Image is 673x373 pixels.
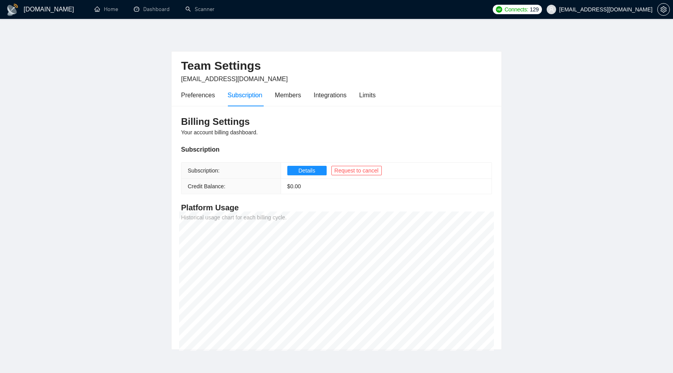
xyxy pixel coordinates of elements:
[188,183,226,189] span: Credit Balance:
[314,90,347,100] div: Integrations
[275,90,301,100] div: Members
[331,166,382,175] button: Request to cancel
[658,6,669,13] span: setting
[298,166,315,175] span: Details
[181,90,215,100] div: Preferences
[188,167,220,174] span: Subscription:
[181,58,492,74] h2: Team Settings
[94,6,118,13] a: homeHome
[181,202,492,213] h4: Platform Usage
[181,129,258,135] span: Your account billing dashboard.
[181,145,492,154] div: Subscription
[496,6,502,13] img: upwork-logo.png
[227,90,262,100] div: Subscription
[657,6,670,13] a: setting
[505,5,528,14] span: Connects:
[287,183,301,189] span: $ 0.00
[657,3,670,16] button: setting
[181,76,288,82] span: [EMAIL_ADDRESS][DOMAIN_NAME]
[359,90,376,100] div: Limits
[530,5,538,14] span: 129
[134,6,170,13] a: dashboardDashboard
[549,7,554,12] span: user
[287,166,327,175] button: Details
[185,6,214,13] a: searchScanner
[335,166,379,175] span: Request to cancel
[6,4,19,16] img: logo
[181,115,492,128] h3: Billing Settings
